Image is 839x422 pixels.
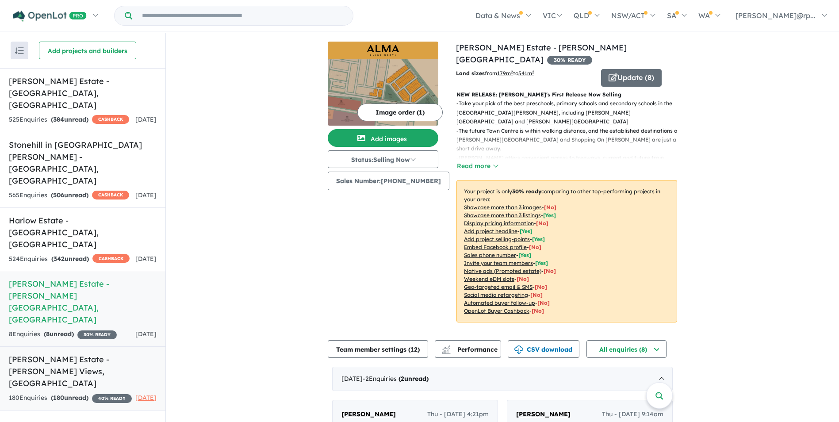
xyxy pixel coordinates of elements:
p: from [456,69,594,78]
span: Performance [443,345,498,353]
strong: ( unread) [51,115,88,123]
span: [ Yes ] [520,228,533,234]
span: 384 [53,115,64,123]
u: Weekend eDM slots [464,276,514,282]
img: Alma Estate - Clyde North [328,59,438,126]
strong: ( unread) [51,255,89,263]
button: Status:Selling Now [328,150,438,168]
span: [DATE] [135,394,157,402]
strong: ( unread) [51,394,88,402]
span: [PERSON_NAME] [516,410,571,418]
span: CASHBACK [92,115,129,124]
span: CASHBACK [92,254,130,263]
span: [ No ] [536,220,548,226]
span: CASHBACK [92,191,129,199]
span: [No] [537,299,550,306]
div: 565 Enquir ies [9,190,129,201]
p: Your project is only comparing to other top-performing projects in your area: - - - - - - - - - -... [456,180,677,322]
img: Openlot PRO Logo White [13,11,87,22]
span: to [513,70,534,77]
div: [DATE] [332,367,673,391]
u: Showcase more than 3 listings [464,212,541,219]
span: [ Yes ] [535,260,548,266]
span: [PERSON_NAME] [341,410,396,418]
b: Land sizes [456,70,485,77]
span: [ Yes ] [543,212,556,219]
u: Geo-targeted email & SMS [464,284,533,290]
p: - The future Town Centre is within walking distance, and the established destinations of [PERSON_... [456,127,684,153]
span: [DATE] [135,330,157,338]
span: [ Yes ] [518,252,531,258]
span: 12 [410,345,418,353]
button: Sales Number:[PHONE_NUMBER] [328,172,449,190]
img: download icon [514,345,523,354]
button: Image order (1) [357,104,443,121]
u: 179 m [497,70,513,77]
button: Add images [328,129,438,147]
div: 8 Enquir ies [9,329,117,340]
u: Invite your team members [464,260,533,266]
div: 180 Enquir ies [9,393,132,403]
span: Thu - [DATE] 4:21pm [427,409,489,420]
input: Try estate name, suburb, builder or developer [134,6,351,25]
u: Sales phone number [464,252,516,258]
span: 342 [54,255,65,263]
span: [PERSON_NAME]@rp... [736,11,816,20]
b: 30 % ready [512,188,541,195]
span: [ Yes ] [532,236,545,242]
a: Alma Estate - Clyde North LogoAlma Estate - Clyde North [328,42,438,126]
h5: Stonehill in [GEOGRAPHIC_DATA][PERSON_NAME] - [GEOGRAPHIC_DATA] , [GEOGRAPHIC_DATA] [9,139,157,187]
h5: Harlow Estate - [GEOGRAPHIC_DATA] , [GEOGRAPHIC_DATA] [9,215,157,250]
h5: [PERSON_NAME] Estate - [GEOGRAPHIC_DATA] , [GEOGRAPHIC_DATA] [9,75,157,111]
u: OpenLot Buyer Cashback [464,307,529,314]
span: 30 % READY [547,56,592,65]
sup: 2 [511,69,513,74]
u: Showcase more than 3 images [464,204,542,211]
a: [PERSON_NAME] [516,409,571,420]
u: Native ads (Promoted estate) [464,268,541,274]
span: [DATE] [135,255,157,263]
div: 525 Enquir ies [9,115,129,125]
strong: ( unread) [51,191,88,199]
button: Read more [456,161,498,171]
a: [PERSON_NAME] [341,409,396,420]
span: 180 [53,394,64,402]
h5: [PERSON_NAME] Estate - [PERSON_NAME] Views , [GEOGRAPHIC_DATA] [9,353,157,389]
span: 40 % READY [92,394,132,403]
u: Embed Facebook profile [464,244,527,250]
u: Add project headline [464,228,517,234]
span: [No] [517,276,529,282]
u: Add project selling-points [464,236,530,242]
button: CSV download [508,340,579,358]
img: sort.svg [15,47,24,54]
h5: [PERSON_NAME] Estate - [PERSON_NAME][GEOGRAPHIC_DATA] , [GEOGRAPHIC_DATA] [9,278,157,326]
span: Thu - [DATE] 9:14am [602,409,663,420]
span: 506 [53,191,64,199]
button: Performance [435,340,501,358]
span: [ No ] [544,204,556,211]
p: NEW RELEASE: [PERSON_NAME]'s First Release Now Selling [456,90,677,99]
span: - 2 Enquir ies [363,375,429,383]
span: 2 [401,375,404,383]
span: [No] [544,268,556,274]
span: [No] [530,292,543,298]
span: [DATE] [135,115,157,123]
img: Alma Estate - Clyde North Logo [331,45,435,56]
button: Add projects and builders [39,42,136,59]
img: line-chart.svg [442,345,450,350]
span: [ No ] [529,244,541,250]
a: [PERSON_NAME] Estate - [PERSON_NAME][GEOGRAPHIC_DATA] [456,42,627,65]
u: Automated buyer follow-up [464,299,535,306]
span: 30 % READY [77,330,117,339]
sup: 2 [532,69,534,74]
button: All enquiries (8) [586,340,667,358]
strong: ( unread) [398,375,429,383]
u: Social media retargeting [464,292,528,298]
span: 8 [46,330,50,338]
button: Update (8) [601,69,662,87]
div: 524 Enquir ies [9,254,130,265]
span: [No] [532,307,544,314]
p: - [PERSON_NAME] offers convenient access to freeways, current and future train stations, and the ... [456,153,684,190]
button: Team member settings (12) [328,340,428,358]
u: 541 m [518,70,534,77]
